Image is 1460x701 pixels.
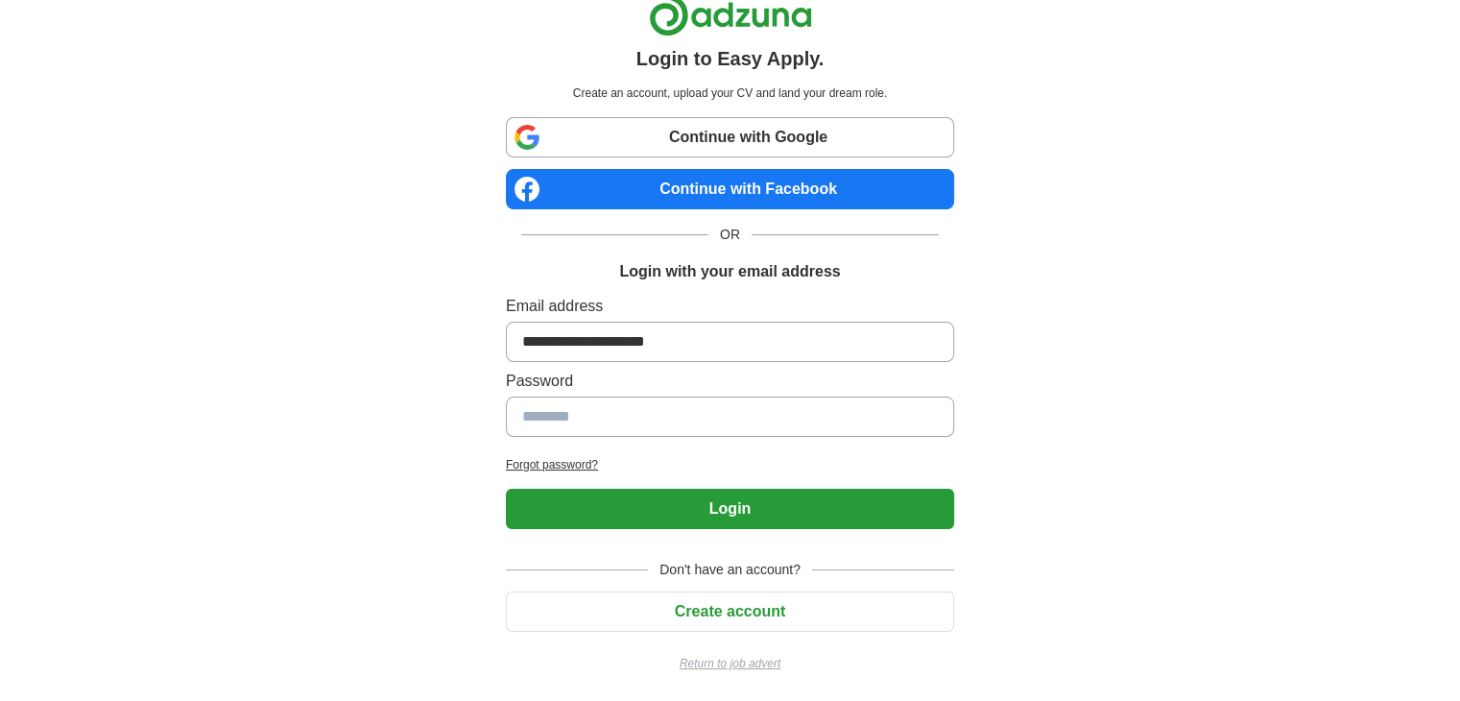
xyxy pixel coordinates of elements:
span: Don't have an account? [648,560,812,580]
h1: Login with your email address [619,260,840,283]
p: Create an account, upload your CV and land your dream role. [510,85,950,102]
a: Forgot password? [506,456,954,473]
label: Email address [506,295,954,318]
label: Password [506,370,954,393]
span: OR [708,225,752,245]
a: Continue with Facebook [506,169,954,209]
button: Create account [506,592,954,632]
a: Create account [506,603,954,619]
h1: Login to Easy Apply. [636,44,825,73]
a: Return to job advert [506,655,954,672]
button: Login [506,489,954,529]
a: Continue with Google [506,117,954,157]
